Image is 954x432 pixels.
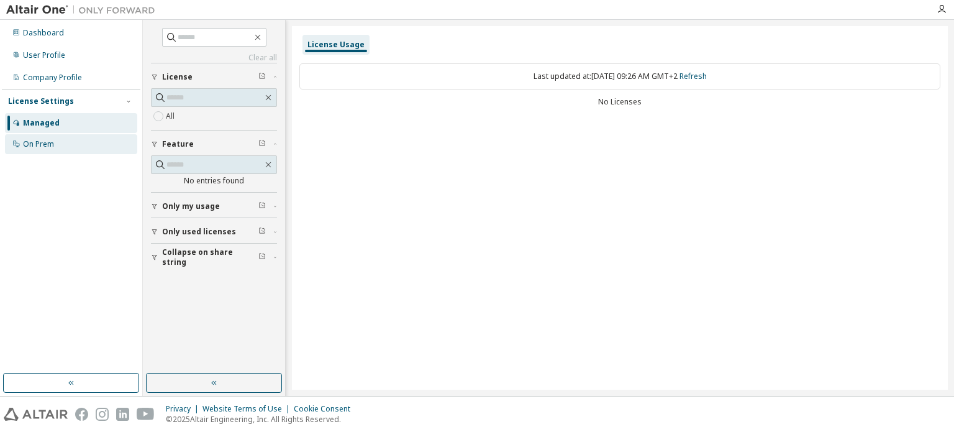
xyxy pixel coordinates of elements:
button: License [151,63,277,91]
div: License Settings [8,96,74,106]
img: altair_logo.svg [4,408,68,421]
a: Refresh [679,71,707,81]
span: Clear filter [258,201,266,211]
button: Collapse on share string [151,244,277,271]
span: Collapse on share string [162,247,258,267]
span: License [162,72,193,82]
span: Clear filter [258,252,266,262]
img: facebook.svg [75,408,88,421]
div: No entries found [151,176,277,186]
div: Company Profile [23,73,82,83]
p: © 2025 Altair Engineering, Inc. All Rights Reserved. [166,414,358,425]
img: youtube.svg [137,408,155,421]
img: instagram.svg [96,408,109,421]
span: Feature [162,139,194,149]
span: Only used licenses [162,227,236,237]
div: User Profile [23,50,65,60]
div: Website Terms of Use [202,404,294,414]
label: All [166,109,177,124]
img: Altair One [6,4,161,16]
div: Privacy [166,404,202,414]
div: No Licenses [299,97,940,107]
div: Dashboard [23,28,64,38]
button: Feature [151,131,277,158]
span: Clear filter [258,72,266,82]
span: Clear filter [258,227,266,237]
span: Only my usage [162,201,220,211]
div: License Usage [307,40,365,50]
span: Clear filter [258,139,266,149]
div: Cookie Consent [294,404,358,414]
div: Last updated at: [DATE] 09:26 AM GMT+2 [299,63,940,90]
button: Only my usage [151,193,277,220]
div: On Prem [23,139,54,149]
a: Clear all [151,53,277,63]
div: Managed [23,118,60,128]
img: linkedin.svg [116,408,129,421]
button: Only used licenses [151,218,277,246]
